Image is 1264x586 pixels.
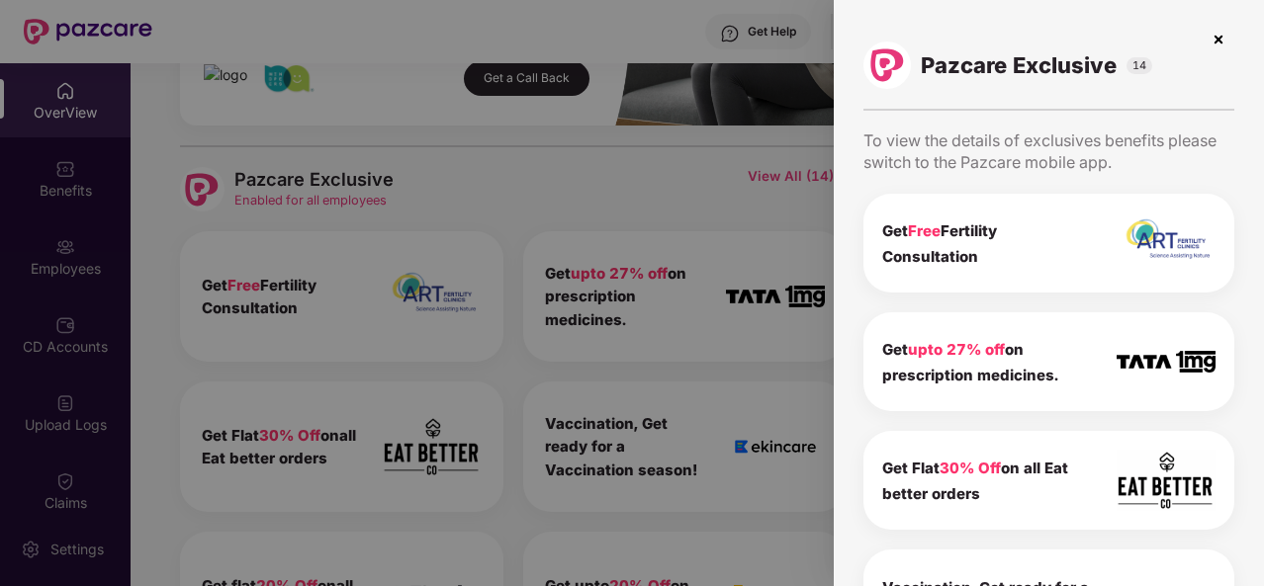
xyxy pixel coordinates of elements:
[882,340,1058,384] b: Get on prescription medicines.
[940,459,1001,477] span: 30% Off
[908,221,941,240] span: Free
[1117,351,1216,374] img: icon
[882,221,997,266] b: Get Fertility Consultation
[1117,450,1216,510] img: icon
[870,48,904,82] img: logo
[863,130,1217,172] span: To view the details of exclusives benefits please switch to the Pazcare mobile app.
[921,51,1117,79] span: Pazcare Exclusive
[1117,216,1216,270] img: icon
[908,340,1005,359] span: upto 27% off
[1203,24,1234,55] img: svg+xml;base64,PHN2ZyBpZD0iQ3Jvc3MtMzJ4MzIiIHhtbG5zPSJodHRwOi8vd3d3LnczLm9yZy8yMDAwL3N2ZyIgd2lkdG...
[882,459,1068,503] b: Get Flat on all Eat better orders
[1127,57,1152,74] span: 14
